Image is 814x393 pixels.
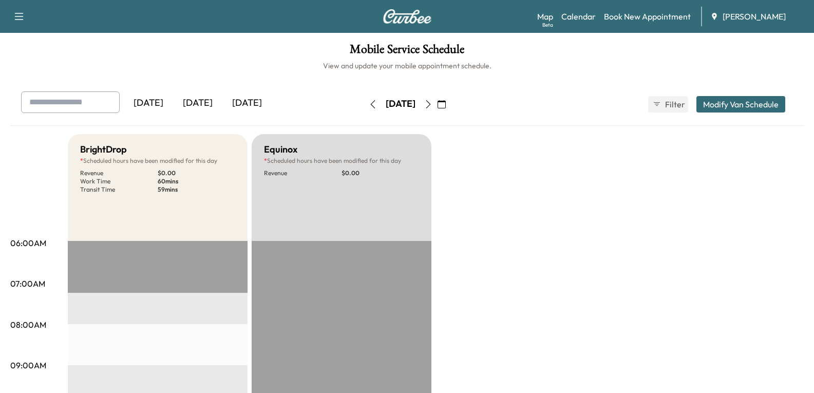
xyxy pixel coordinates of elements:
p: 59 mins [158,185,235,194]
div: Beta [542,21,553,29]
h5: BrightDrop [80,142,127,157]
p: 08:00AM [10,319,46,331]
p: $ 0.00 [342,169,419,177]
p: Revenue [264,169,342,177]
p: 60 mins [158,177,235,185]
p: Scheduled hours have been modified for this day [264,157,419,165]
p: 07:00AM [10,277,45,290]
a: Calendar [561,10,596,23]
div: [DATE] [173,91,222,115]
span: [PERSON_NAME] [723,10,786,23]
p: $ 0.00 [158,169,235,177]
button: Modify Van Schedule [696,96,785,113]
h1: Mobile Service Schedule [10,43,804,61]
a: MapBeta [537,10,553,23]
a: Book New Appointment [604,10,691,23]
button: Filter [648,96,688,113]
p: Revenue [80,169,158,177]
h5: Equinox [264,142,297,157]
span: Filter [665,98,684,110]
p: 06:00AM [10,237,46,249]
div: [DATE] [386,98,415,110]
div: [DATE] [124,91,173,115]
p: Transit Time [80,185,158,194]
p: 09:00AM [10,359,46,371]
p: Work Time [80,177,158,185]
img: Curbee Logo [383,9,432,24]
p: Scheduled hours have been modified for this day [80,157,235,165]
h6: View and update your mobile appointment schedule. [10,61,804,71]
div: [DATE] [222,91,272,115]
